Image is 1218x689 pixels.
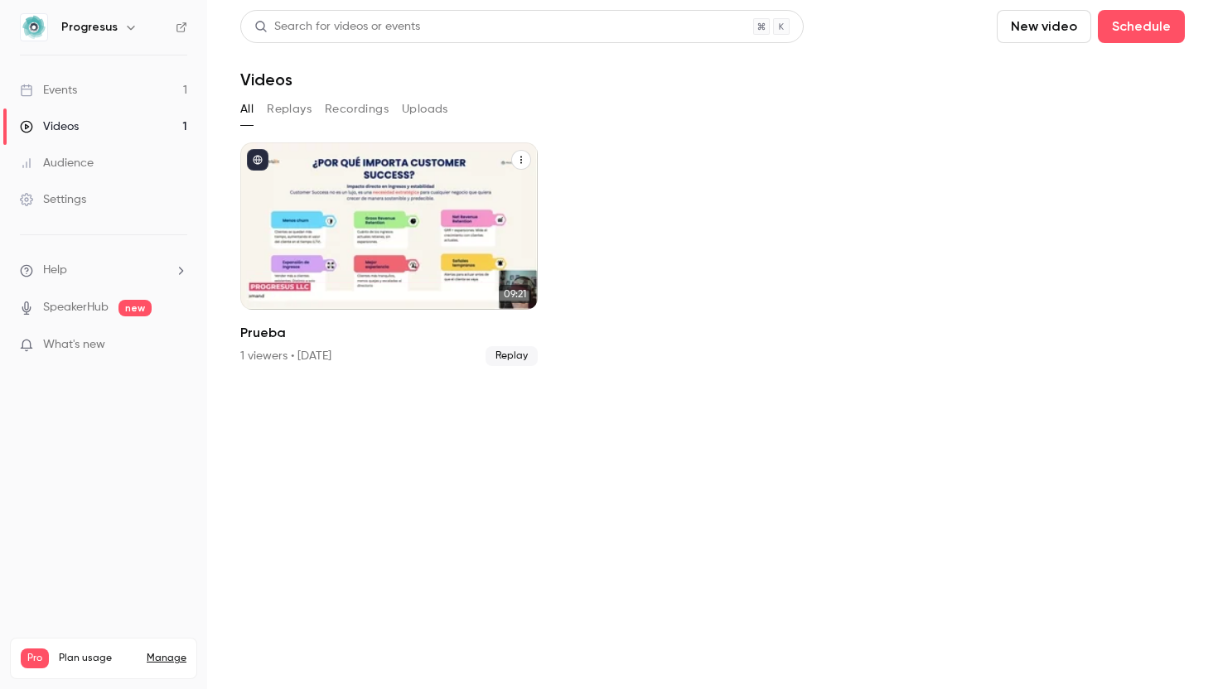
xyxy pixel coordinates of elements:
li: Prueba [240,142,538,366]
h2: Prueba [240,323,538,343]
span: 09:21 [499,285,531,303]
button: published [247,149,268,171]
a: 09:21Prueba1 viewers • [DATE]Replay [240,142,538,366]
button: Uploads [402,96,448,123]
div: Search for videos or events [254,18,420,36]
span: new [118,300,152,316]
button: Replays [267,96,312,123]
button: All [240,96,254,123]
span: Pro [21,648,49,668]
section: Videos [240,10,1185,679]
ul: Videos [240,142,1185,366]
div: Events [20,82,77,99]
div: Videos [20,118,79,135]
span: Plan usage [59,652,137,665]
li: help-dropdown-opener [20,262,187,279]
div: Settings [20,191,86,208]
a: Manage [147,652,186,665]
div: Audience [20,155,94,171]
span: Replay [486,346,538,366]
button: Schedule [1098,10,1185,43]
button: New video [997,10,1091,43]
a: SpeakerHub [43,299,109,316]
button: Recordings [325,96,389,123]
h1: Videos [240,70,292,89]
img: Progresus [21,14,47,41]
span: Help [43,262,67,279]
div: 1 viewers • [DATE] [240,348,331,364]
h6: Progresus [61,19,118,36]
span: What's new [43,336,105,354]
iframe: Noticeable Trigger [167,338,187,353]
